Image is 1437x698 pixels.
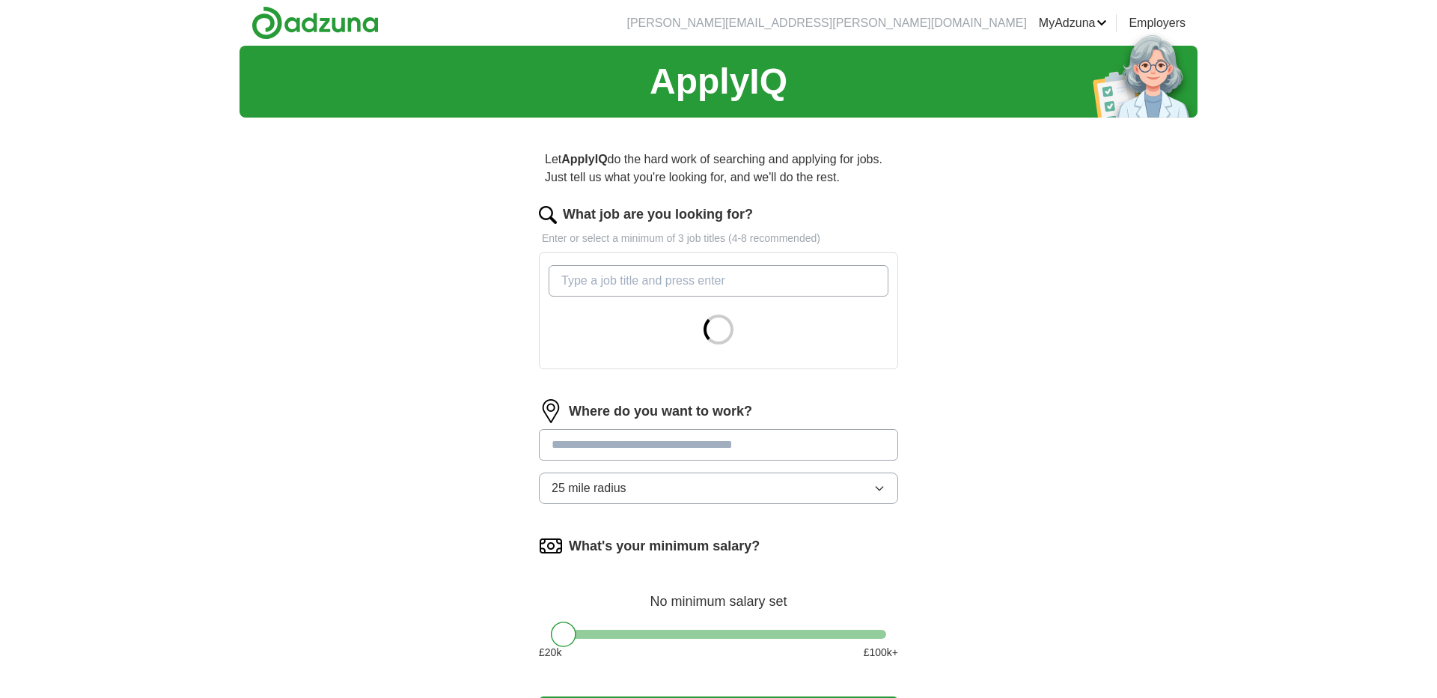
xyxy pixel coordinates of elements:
div: No minimum salary set [539,576,898,612]
label: Where do you want to work? [569,401,752,422]
p: Enter or select a minimum of 3 job titles (4-8 recommended) [539,231,898,246]
h1: ApplyIQ [650,55,787,109]
span: £ 100 k+ [864,645,898,661]
strong: ApplyIQ [561,153,607,166]
button: 25 mile radius [539,473,898,504]
img: Adzuna logo [251,6,379,40]
a: Employers [1129,14,1186,32]
a: MyAdzuna [1039,14,1108,32]
label: What job are you looking for? [563,204,753,225]
span: £ 20 k [539,645,561,661]
label: What's your minimum salary? [569,536,760,556]
img: location.png [539,399,563,423]
img: search.png [539,206,557,224]
img: salary.png [539,534,563,558]
p: Let do the hard work of searching and applying for jobs. Just tell us what you're looking for, an... [539,145,898,192]
span: 25 mile radius [552,479,626,497]
input: Type a job title and press enter [549,265,888,297]
li: [PERSON_NAME][EMAIL_ADDRESS][PERSON_NAME][DOMAIN_NAME] [626,14,1026,32]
